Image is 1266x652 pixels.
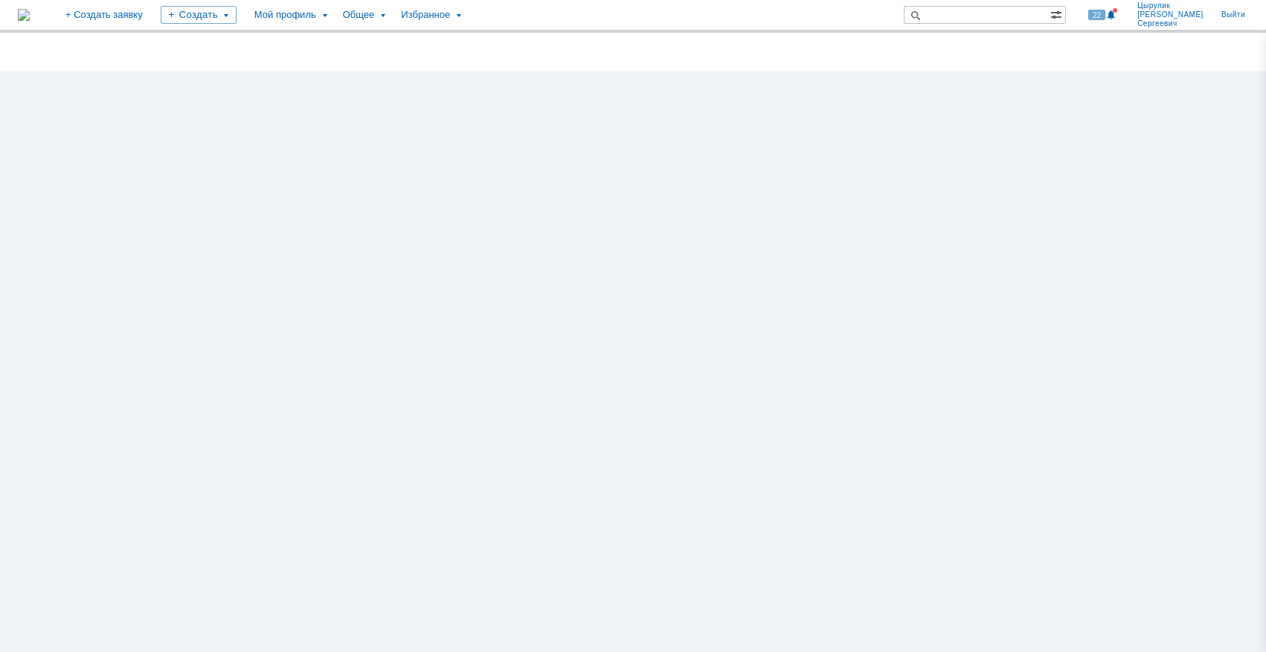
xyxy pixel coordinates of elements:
[161,6,237,24] div: Создать
[1137,19,1204,28] span: Сергеевич
[1137,10,1204,19] span: [PERSON_NAME]
[1088,10,1105,20] span: 22
[1050,7,1065,21] span: Расширенный поиск
[18,9,30,21] img: logo
[1137,1,1204,10] span: Цырулик
[18,9,30,21] a: Перейти на домашнюю страницу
